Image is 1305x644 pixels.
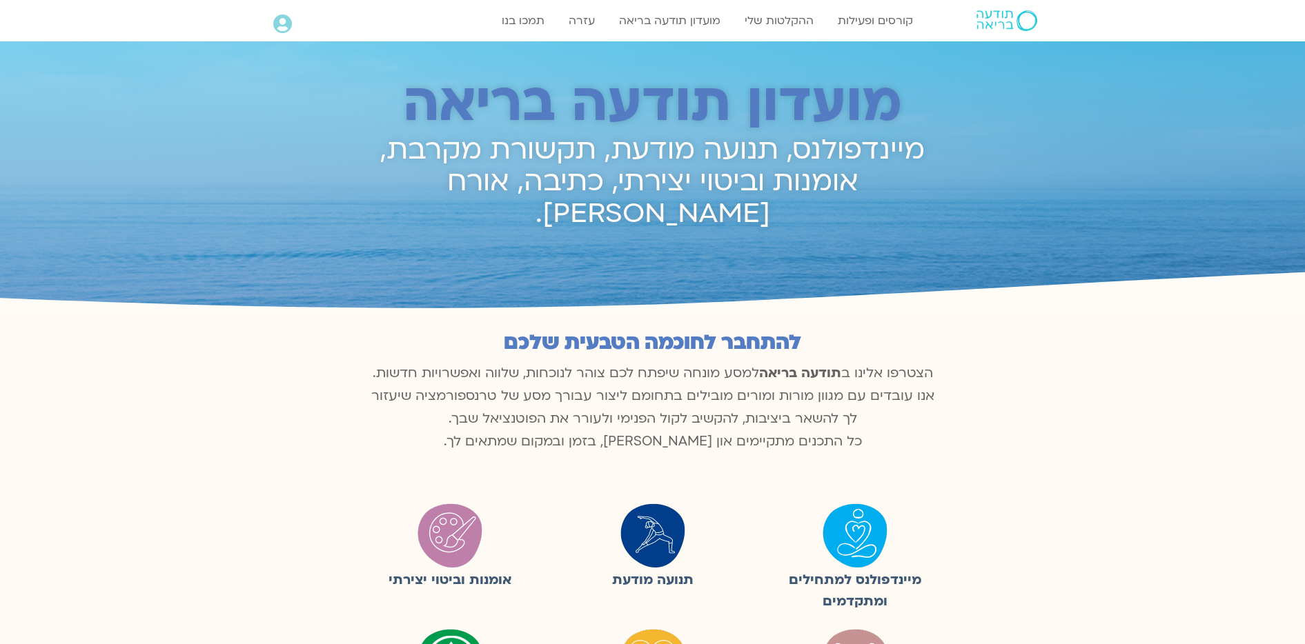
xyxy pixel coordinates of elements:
h2: להתחבר לחוכמה הטבעית שלכם [363,331,943,354]
a: ההקלטות שלי [738,8,821,34]
figcaption: מיינדפולנס למתחילים ומתקדמים [761,570,949,612]
b: תודעה בריאה [759,364,841,382]
a: מועדון תודעה בריאה [612,8,727,34]
h2: מיינדפולנס, תנועה מודעת, תקשורת מקרבת, אומנות וביטוי יצירתי, כתיבה, אורח [PERSON_NAME]. [362,134,943,230]
h2: מועדון תודעה בריאה [362,73,943,134]
a: תמכו בנו [495,8,551,34]
figcaption: אומנות וביטוי יצירתי [356,570,544,591]
img: תודעה בריאה [977,10,1037,31]
a: קורסים ופעילות [831,8,920,34]
figcaption: תנועה מודעת [558,570,747,591]
p: הצטרפו אלינו ב למסע מונחה שיפתח לכם צוהר לנוכחות, שלווה ואפשרויות חדשות. אנו עובדים עם מגוון מורו... [363,362,943,453]
a: עזרה [562,8,602,34]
